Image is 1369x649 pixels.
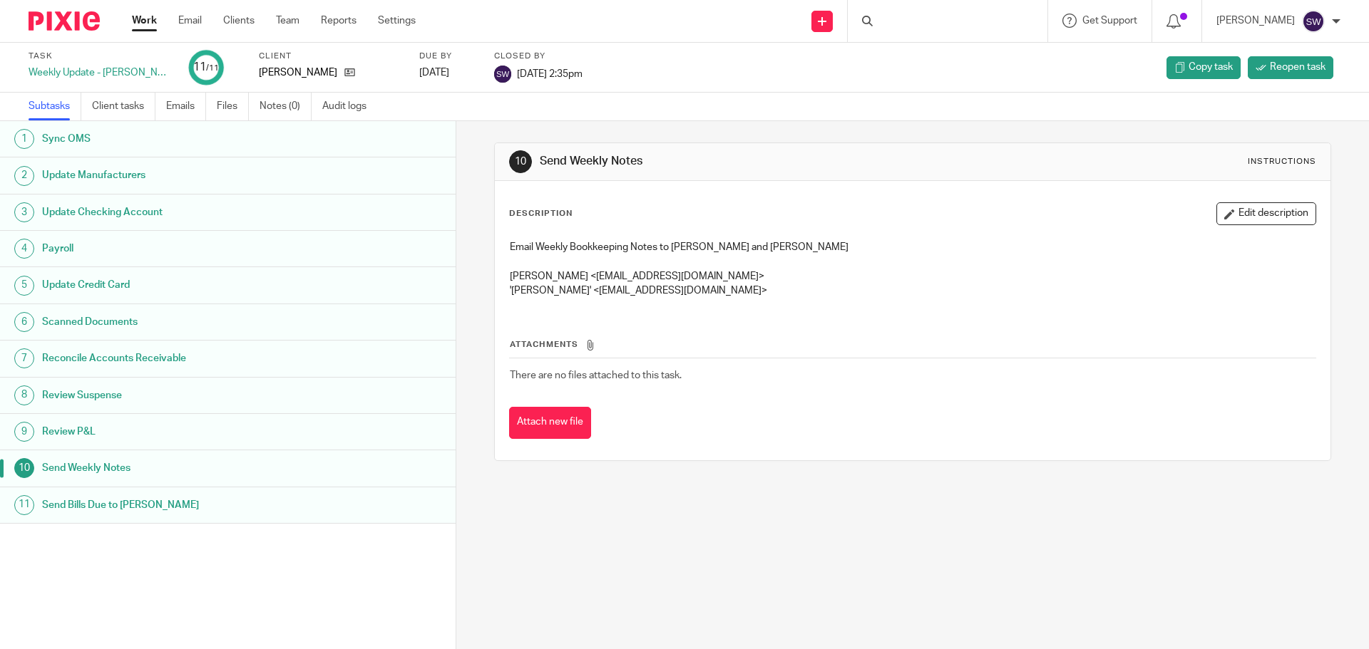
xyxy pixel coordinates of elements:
[92,93,155,120] a: Client tasks
[510,269,1315,284] p: [PERSON_NAME] <[EMAIL_ADDRESS][DOMAIN_NAME]>
[540,154,943,169] h1: Send Weekly Notes
[166,93,206,120] a: Emails
[1248,56,1333,79] a: Reopen task
[509,208,573,219] p: Description
[29,66,171,80] div: Weekly Update - [PERSON_NAME]
[509,150,532,173] div: 10
[42,274,309,296] h1: Update Credit Card
[14,129,34,149] div: 1
[29,51,171,62] label: Task
[42,421,309,442] h1: Review P&L
[510,341,578,348] span: Attachments
[29,93,81,120] a: Subtasks
[1248,156,1316,167] div: Instructions
[193,59,219,76] div: 11
[14,166,34,186] div: 2
[1216,202,1316,225] button: Edit description
[259,51,401,62] label: Client
[510,370,682,380] span: There are no files attached to this task.
[494,66,511,83] img: svg%3E
[510,284,1315,298] p: '[PERSON_NAME]' <[EMAIL_ADDRESS][DOMAIN_NAME]>
[42,238,309,259] h1: Payroll
[29,11,100,31] img: Pixie
[42,494,309,516] h1: Send Bills Due to [PERSON_NAME]
[42,165,309,186] h1: Update Manufacturers
[14,312,34,332] div: 6
[509,407,591,439] button: Attach new file
[42,385,309,406] h1: Review Suspense
[42,348,309,369] h1: Reconcile Accounts Receivable
[223,14,255,28] a: Clients
[1167,56,1241,79] a: Copy task
[1270,60,1326,74] span: Reopen task
[14,276,34,296] div: 5
[217,93,249,120] a: Files
[259,66,337,80] p: [PERSON_NAME]
[276,14,299,28] a: Team
[178,14,202,28] a: Email
[1216,14,1295,28] p: [PERSON_NAME]
[132,14,157,28] a: Work
[14,239,34,259] div: 4
[14,385,34,405] div: 8
[14,458,34,478] div: 10
[1082,16,1137,26] span: Get Support
[42,202,309,223] h1: Update Checking Account
[494,51,583,62] label: Closed by
[42,457,309,479] h1: Send Weekly Notes
[510,240,1315,254] p: Email Weekly Bookkeeping Notes to [PERSON_NAME] and [PERSON_NAME]
[378,14,416,28] a: Settings
[260,93,312,120] a: Notes (0)
[517,68,583,78] span: [DATE] 2:35pm
[14,495,34,515] div: 11
[206,64,219,72] small: /11
[42,128,309,150] h1: Sync OMS
[14,422,34,442] div: 9
[419,51,476,62] label: Due by
[1302,10,1325,33] img: svg%3E
[14,202,34,222] div: 3
[1189,60,1233,74] span: Copy task
[419,66,476,80] div: [DATE]
[42,311,309,333] h1: Scanned Documents
[322,93,377,120] a: Audit logs
[321,14,357,28] a: Reports
[14,348,34,368] div: 7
